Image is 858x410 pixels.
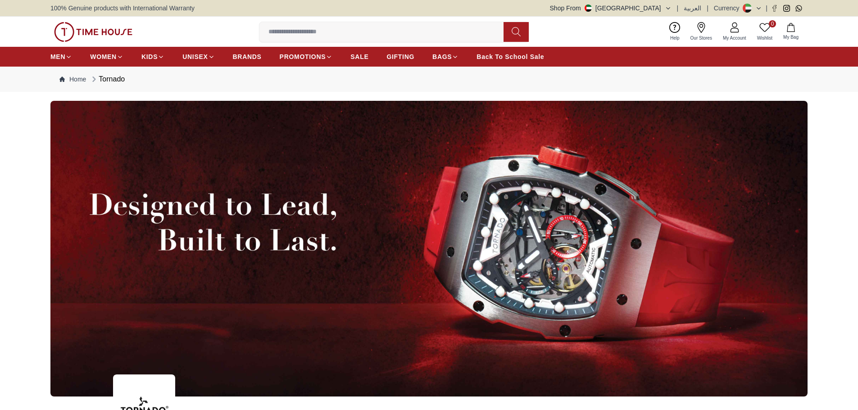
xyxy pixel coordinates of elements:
img: United Arab Emirates [585,5,592,12]
span: GIFTING [386,52,414,61]
span: Back To School Sale [477,52,544,61]
a: GIFTING [386,49,414,65]
span: MEN [50,52,65,61]
a: Help [665,20,685,43]
a: PROMOTIONS [280,49,333,65]
a: Back To School Sale [477,49,544,65]
span: My Account [719,35,750,41]
span: BRANDS [233,52,262,61]
span: KIDS [141,52,158,61]
button: My Bag [778,21,804,42]
span: UNISEX [182,52,208,61]
a: 0Wishlist [752,20,778,43]
span: | [707,4,708,13]
span: 100% Genuine products with International Warranty [50,4,195,13]
a: Our Stores [685,20,717,43]
span: WOMEN [90,52,117,61]
a: Home [59,75,86,84]
nav: Breadcrumb [50,67,808,92]
a: SALE [350,49,368,65]
a: BAGS [432,49,459,65]
span: SALE [350,52,368,61]
span: Help [667,35,683,41]
span: 0 [769,20,776,27]
a: WOMEN [90,49,123,65]
span: My Bag [780,34,802,41]
a: Whatsapp [795,5,802,12]
a: Instagram [783,5,790,12]
span: BAGS [432,52,452,61]
img: ... [50,101,808,396]
span: | [766,4,767,13]
div: Tornado [90,74,125,85]
span: PROMOTIONS [280,52,326,61]
span: Our Stores [687,35,716,41]
span: Wishlist [754,35,776,41]
div: Currency [714,4,743,13]
a: BRANDS [233,49,262,65]
button: Shop From[GEOGRAPHIC_DATA] [550,4,672,13]
button: العربية [684,4,701,13]
span: | [677,4,679,13]
a: KIDS [141,49,164,65]
a: UNISEX [182,49,214,65]
a: Facebook [771,5,778,12]
a: MEN [50,49,72,65]
img: ... [54,22,132,42]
